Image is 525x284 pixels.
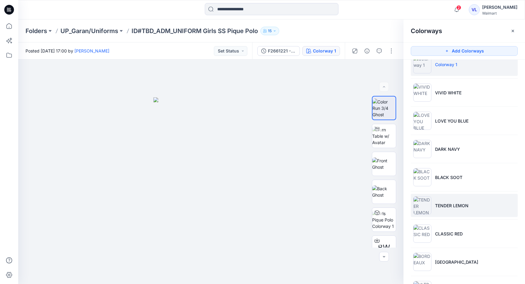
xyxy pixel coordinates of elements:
[413,168,431,186] img: BLACK SOOT
[413,140,431,158] img: DARK NAVY
[372,127,396,146] img: Turn Table w/ Avatar
[132,27,258,35] p: ID#TBD_ADM_UNIFORM Girls SS Pique Polo
[302,46,340,56] button: Colorway 1
[482,4,517,11] div: [PERSON_NAME]
[362,46,372,56] button: Details
[257,46,300,56] button: F2661221 - Girls Pique Polo
[413,112,431,130] img: LOVE YOU BLUE
[411,46,518,56] button: Add Colorways
[268,28,272,34] p: 15
[435,61,457,68] p: Colorway 1
[456,5,461,10] span: 2
[435,174,462,181] p: BLACK SOOT
[26,27,47,35] a: Folders
[413,55,431,73] img: Colorway 1
[313,48,336,54] div: Colorway 1
[469,4,480,15] div: VL
[411,27,442,35] h2: Colorways
[435,202,468,209] p: TENDER LEMON
[413,253,431,271] img: BORDEAUX
[153,97,268,284] img: eyJhbGciOiJIUzI1NiIsImtpZCI6IjAiLCJzbHQiOiJzZXMiLCJ0eXAiOiJKV1QifQ.eyJkYXRhIjp7InR5cGUiOiJzdG9yYW...
[60,27,118,35] a: UP_Garan/Uniforms
[435,231,463,237] p: CLASSIC RED
[413,83,431,102] img: VIVID WHITE
[372,157,396,170] img: Front Ghost
[372,185,396,198] img: Back Ghost
[372,99,396,118] img: Color Run 3/4 Ghost
[435,90,462,96] p: VIVID WHITE
[435,118,468,124] p: LOVE YOU BLUE
[260,27,279,35] button: 15
[378,242,390,253] span: BW
[435,146,460,152] p: DARK NAVY
[268,48,296,54] div: F2661221 - Girls Pique Polo
[413,196,431,215] img: TENDER LEMON
[435,259,478,265] p: [GEOGRAPHIC_DATA]
[482,11,517,15] div: Walmart
[372,210,396,229] img: Girls Pique Polo Colorway 1
[413,225,431,243] img: CLASSIC RED
[74,48,109,53] a: [PERSON_NAME]
[26,48,109,54] span: Posted [DATE] 17:00 by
